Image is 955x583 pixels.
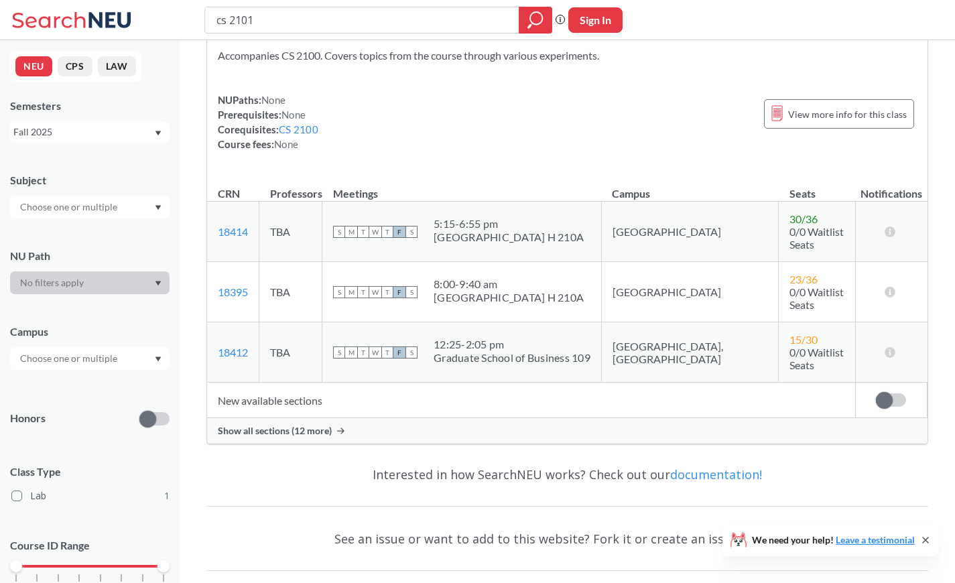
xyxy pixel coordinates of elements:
[218,48,917,63] section: Accompanies CS 2100. Covers topics from the course through various experiments.
[333,346,345,359] span: S
[333,286,345,298] span: S
[670,466,762,482] a: documentation!
[855,173,927,202] th: Notifications
[10,347,170,370] div: Dropdown arrow
[601,202,779,262] td: [GEOGRAPHIC_DATA]
[601,173,779,202] th: Campus
[218,186,240,201] div: CRN
[405,226,418,238] span: S
[218,346,248,359] a: 18412
[601,262,779,322] td: [GEOGRAPHIC_DATA]
[434,231,584,244] div: [GEOGRAPHIC_DATA] H 210A
[98,56,136,76] button: LAW
[10,196,170,218] div: Dropdown arrow
[357,226,369,238] span: T
[322,173,602,202] th: Meetings
[519,7,552,34] div: magnifying glass
[10,173,170,188] div: Subject
[259,262,322,322] td: TBA
[11,487,170,505] label: Lab
[789,285,844,311] span: 0/0 Waitlist Seats
[10,538,170,554] p: Course ID Range
[836,534,915,545] a: Leave a testimonial
[215,9,509,31] input: Class, professor, course number, "phrase"
[345,286,357,298] span: M
[434,351,590,365] div: Graduate School of Business 109
[274,138,298,150] span: None
[281,109,306,121] span: None
[10,411,46,426] p: Honors
[393,286,405,298] span: F
[369,346,381,359] span: W
[381,346,393,359] span: T
[10,121,170,143] div: Fall 2025Dropdown arrow
[357,286,369,298] span: T
[10,271,170,294] div: Dropdown arrow
[381,226,393,238] span: T
[779,173,855,202] th: Seats
[206,455,928,494] div: Interested in how SearchNEU works? Check out our
[369,226,381,238] span: W
[789,225,844,251] span: 0/0 Waitlist Seats
[10,324,170,339] div: Campus
[207,418,928,444] div: Show all sections (12 more)
[10,249,170,263] div: NU Path
[259,173,322,202] th: Professors
[218,285,248,298] a: 18395
[789,333,818,346] span: 15 / 30
[218,425,332,437] span: Show all sections (12 more)
[10,464,170,479] span: Class Type
[381,286,393,298] span: T
[601,322,779,383] td: [GEOGRAPHIC_DATA], [GEOGRAPHIC_DATA]
[10,99,170,113] div: Semesters
[527,11,544,29] svg: magnifying glass
[345,346,357,359] span: M
[405,346,418,359] span: S
[393,346,405,359] span: F
[568,7,623,33] button: Sign In
[259,202,322,262] td: TBA
[155,357,162,362] svg: Dropdown arrow
[13,199,126,215] input: Choose one or multiple
[434,291,584,304] div: [GEOGRAPHIC_DATA] H 210A
[279,123,318,135] a: CS 2100
[345,226,357,238] span: M
[155,281,162,286] svg: Dropdown arrow
[206,519,928,558] div: See an issue or want to add to this website? Fork it or create an issue on .
[13,350,126,367] input: Choose one or multiple
[405,286,418,298] span: S
[261,94,285,106] span: None
[207,383,855,418] td: New available sections
[434,217,584,231] div: 5:15 - 6:55 pm
[357,346,369,359] span: T
[789,346,844,371] span: 0/0 Waitlist Seats
[788,106,907,123] span: View more info for this class
[218,92,318,151] div: NUPaths: Prerequisites: Corequisites: Course fees:
[434,277,584,291] div: 8:00 - 9:40 am
[789,273,818,285] span: 23 / 36
[155,205,162,210] svg: Dropdown arrow
[13,125,153,139] div: Fall 2025
[434,338,590,351] div: 12:25 - 2:05 pm
[369,286,381,298] span: W
[164,489,170,503] span: 1
[58,56,92,76] button: CPS
[218,225,248,238] a: 18414
[752,535,915,545] span: We need your help!
[789,212,818,225] span: 30 / 36
[155,131,162,136] svg: Dropdown arrow
[333,226,345,238] span: S
[259,322,322,383] td: TBA
[15,56,52,76] button: NEU
[393,226,405,238] span: F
